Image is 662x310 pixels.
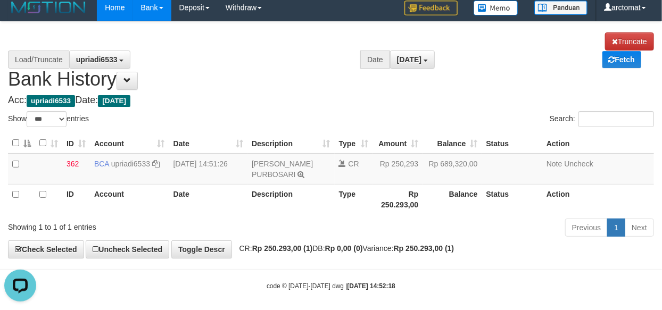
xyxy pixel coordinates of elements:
span: BCA [94,160,109,168]
input: Search: [578,111,654,127]
button: Open LiveChat chat widget [4,4,36,36]
th: Type: activate to sort column ascending [335,133,373,154]
span: CR [349,160,359,168]
a: Next [625,219,654,237]
img: panduan.png [534,1,587,15]
th: Rp 250.293,00 [373,184,423,214]
a: Toggle Descr [171,240,232,258]
span: [DATE] [98,95,130,107]
div: Load/Truncate [8,51,69,69]
strong: Rp 0,00 (0) [325,244,363,253]
th: Description: activate to sort column ascending [247,133,335,154]
td: Rp 689,320,00 [423,154,482,185]
th: Date: activate to sort column ascending [169,133,248,154]
th: Balance [423,184,482,214]
a: Check Selected [8,240,84,258]
a: Uncheck Selected [86,240,169,258]
span: upriadi6533 [76,55,118,64]
th: ID: activate to sort column ascending [62,133,90,154]
button: upriadi6533 [69,51,131,69]
select: Showentries [27,111,67,127]
th: : activate to sort column descending [8,133,35,154]
a: Uncheck [565,160,593,168]
h4: Acc: Date: [8,95,654,106]
th: ID [62,184,90,214]
label: Show entries [8,111,89,127]
a: Note [547,160,562,168]
label: Search: [550,111,654,127]
span: [DATE] [397,55,421,64]
td: Rp 250,293 [373,154,423,185]
th: Type [335,184,373,214]
a: 1 [607,219,625,237]
div: Date [360,51,390,69]
button: [DATE] [390,51,435,69]
th: Action [542,184,654,214]
th: Description [247,184,335,214]
th: Account [90,184,169,214]
a: upriadi6533 [111,160,150,168]
small: code © [DATE]-[DATE] dwg | [267,282,395,290]
th: Status [482,184,543,214]
th: : activate to sort column ascending [35,133,62,154]
a: [PERSON_NAME] PURBOSARI [252,160,313,179]
th: Balance: activate to sort column ascending [423,133,482,154]
th: Status [482,133,543,154]
a: Fetch [602,51,641,68]
img: Button%20Memo.svg [474,1,518,15]
span: 362 [67,160,79,168]
strong: Rp 250.293,00 (1) [394,244,454,253]
img: Feedback.jpg [404,1,458,15]
h1: Bank History [8,32,654,90]
th: Amount: activate to sort column ascending [373,133,423,154]
span: upriadi6533 [27,95,75,107]
span: CR: DB: Variance: [234,244,454,253]
th: Account: activate to sort column ascending [90,133,169,154]
a: Previous [565,219,608,237]
a: Truncate [605,32,654,51]
strong: Rp 250.293,00 (1) [252,244,313,253]
td: [DATE] 14:51:26 [169,154,248,185]
div: Showing 1 to 1 of 1 entries [8,217,268,232]
th: Date [169,184,248,214]
a: Copy upriadi6533 to clipboard [152,160,160,168]
th: Action [542,133,654,154]
strong: [DATE] 14:52:18 [347,282,395,290]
